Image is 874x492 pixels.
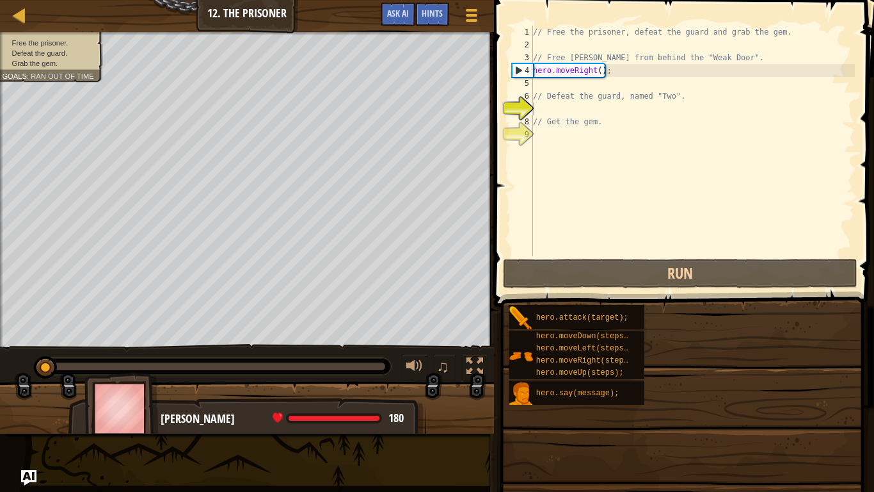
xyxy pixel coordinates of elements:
[536,332,633,341] span: hero.moveDown(steps);
[509,344,533,368] img: portrait.png
[381,3,415,26] button: Ask AI
[512,115,533,128] div: 8
[12,59,58,67] span: Grab the gem.
[512,51,533,64] div: 3
[509,382,533,406] img: portrait.png
[512,102,533,115] div: 7
[536,356,637,365] span: hero.moveRight(steps);
[21,470,36,486] button: Ask AI
[12,49,68,57] span: Defeat the guard.
[2,58,95,69] li: Grab the gem.
[2,72,27,80] span: Goals
[503,259,857,288] button: Run
[512,38,533,51] div: 2
[536,344,633,353] span: hero.moveLeft(steps);
[456,3,488,33] button: Show game menu
[536,368,624,377] span: hero.moveUp(steps);
[512,64,533,77] div: 4
[387,7,409,19] span: Ask AI
[161,411,413,427] div: [PERSON_NAME]
[2,38,95,48] li: Free the prisoner.
[402,355,427,381] button: Adjust volume
[31,72,94,80] span: Ran out of time
[422,7,443,19] span: Hints
[536,389,619,398] span: hero.say(message);
[12,38,68,47] span: Free the prisoner.
[388,410,404,426] span: 180
[536,313,628,322] span: hero.attack(target);
[434,355,456,381] button: ♫
[509,306,533,331] img: portrait.png
[462,355,488,381] button: Toggle fullscreen
[512,128,533,141] div: 9
[436,357,449,376] span: ♫
[512,26,533,38] div: 1
[512,90,533,102] div: 6
[2,48,95,58] li: Defeat the guard.
[273,413,404,424] div: health: 180 / 180
[84,373,159,444] img: thang_avatar_frame.png
[27,72,31,80] span: :
[512,77,533,90] div: 5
